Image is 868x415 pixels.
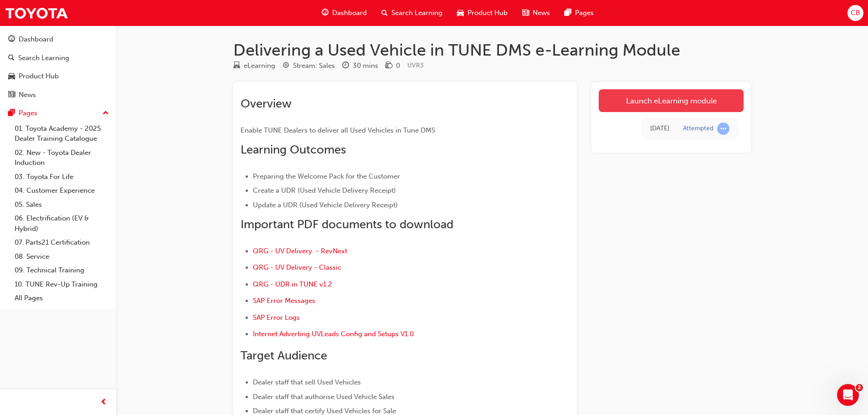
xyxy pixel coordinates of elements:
[565,7,571,19] span: pages-icon
[381,7,388,19] span: search-icon
[4,50,113,67] a: Search Learning
[717,123,729,135] span: learningRecordVerb_ATTEMPT-icon
[253,186,396,195] span: Create a UDR (Used Vehicle Delivery Receipt)
[4,29,113,105] button: DashboardSearch LearningProduct HubNews
[241,126,435,134] span: Enable TUNE Dealers to deliver all Used Vehicles in Tune DMS
[253,378,361,386] span: Dealer staff that sell Used Vehicles
[4,105,113,122] button: Pages
[11,198,113,212] a: 05. Sales
[314,4,374,22] a: guage-iconDashboard
[847,5,863,21] button: CB
[342,62,349,70] span: clock-icon
[100,397,107,408] span: prev-icon
[450,4,515,22] a: car-iconProduct Hub
[253,247,347,255] a: QRG - UV Delivery - RevNext
[241,348,327,363] span: Target Audience
[253,263,341,272] a: QRG - UV Delivery - Classic
[851,8,860,18] span: CB
[233,60,275,72] div: Type
[253,407,396,415] span: Dealer staff that certify Used Vehicles for Sale
[342,60,378,72] div: Duration
[11,291,113,305] a: All Pages
[244,61,275,71] div: eLearning
[8,36,15,44] span: guage-icon
[599,89,744,112] a: Launch eLearning module
[407,61,424,69] span: Learning resource code
[837,384,859,406] iframe: Intercom live chat
[233,40,751,60] h1: Delivering a Used Vehicle in TUNE DMS e-Learning Module
[396,61,400,71] div: 0
[241,97,292,111] span: Overview
[4,87,113,103] a: News
[8,91,15,99] span: news-icon
[374,4,450,22] a: search-iconSearch Learning
[241,217,453,231] span: Important PDF documents to download
[385,62,392,70] span: money-icon
[11,170,113,184] a: 03. Toyota For Life
[353,61,378,71] div: 30 mins
[11,250,113,264] a: 08. Service
[253,201,398,209] span: Update a UDR (Used Vehicle Delivery Receipt)
[5,3,68,23] img: Trak
[575,8,594,18] span: Pages
[19,108,37,118] div: Pages
[683,124,714,133] div: Attempted
[241,143,346,157] span: Learning Outcomes
[457,7,464,19] span: car-icon
[8,72,15,81] span: car-icon
[11,122,113,146] a: 01. Toyota Academy - 2025 Dealer Training Catalogue
[282,62,289,70] span: target-icon
[391,8,442,18] span: Search Learning
[11,263,113,277] a: 09. Technical Training
[282,60,335,72] div: Stream
[515,4,557,22] a: news-iconNews
[322,7,329,19] span: guage-icon
[533,8,550,18] span: News
[103,108,109,119] span: up-icon
[293,61,335,71] div: Stream: Sales
[11,236,113,250] a: 07. Parts21 Certification
[11,277,113,292] a: 10. TUNE Rev-Up Training
[11,146,113,170] a: 02. New - Toyota Dealer Induction
[253,172,400,180] span: Preparing the Welcome Pack for the Customer
[253,393,395,401] span: Dealer staff that authorise Used Vehicle Sales
[856,384,863,391] span: 2
[8,54,15,62] span: search-icon
[19,34,53,45] div: Dashboard
[253,280,332,288] a: QRG - UDR in TUNE v1.2
[522,7,529,19] span: news-icon
[253,313,300,322] a: SAP Error Logs
[233,62,240,70] span: learningResourceType_ELEARNING-icon
[11,184,113,198] a: 04. Customer Experience
[4,31,113,48] a: Dashboard
[650,123,669,134] div: Mon Aug 18 2025 14:38:18 GMT+0930 (Australian Central Standard Time)
[332,8,367,18] span: Dashboard
[8,109,15,118] span: pages-icon
[11,211,113,236] a: 06. Electrification (EV & Hybrid)
[19,71,59,82] div: Product Hub
[557,4,601,22] a: pages-iconPages
[18,53,69,63] div: Search Learning
[19,90,36,100] div: News
[467,8,508,18] span: Product Hub
[4,68,113,85] a: Product Hub
[253,297,315,305] a: SAP Error Messages
[253,330,414,338] a: Internet Adverting UVLeads Config and Setups V1.0
[385,60,400,72] div: Price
